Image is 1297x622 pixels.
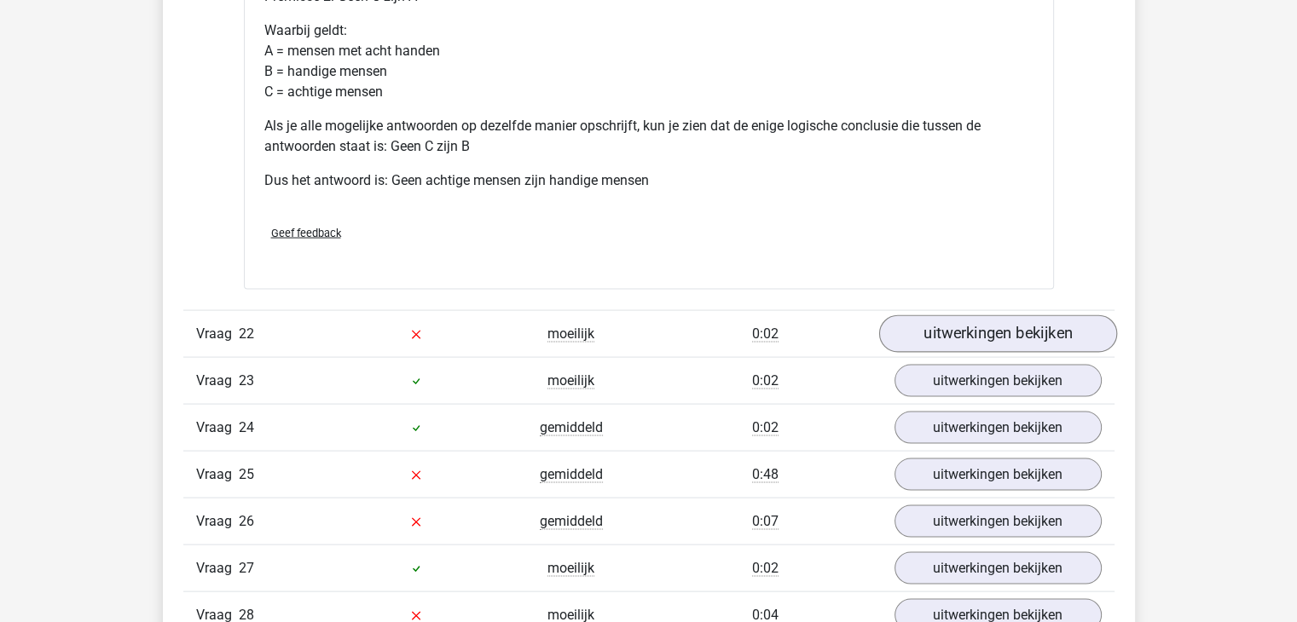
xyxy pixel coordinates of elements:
span: 0:02 [752,419,779,436]
span: 0:02 [752,560,779,577]
p: Dus het antwoord is: Geen achtige mensen zijn handige mensen [264,170,1034,191]
span: Vraag [196,464,239,485]
span: gemiddeld [540,513,603,530]
span: Vraag [196,371,239,391]
span: 0:02 [752,372,779,389]
span: 26 [239,513,254,529]
span: gemiddeld [540,466,603,483]
span: Geef feedback [271,227,341,239]
span: gemiddeld [540,419,603,436]
span: 0:07 [752,513,779,530]
span: 0:02 [752,325,779,343]
p: Als je alle mogelijke antwoorden op dezelfde manier opschrijft, kun je zien dat de enige logische... [264,116,1034,157]
span: Vraag [196,558,239,579]
span: Vraag [196,511,239,532]
span: moeilijk [547,325,594,343]
span: 27 [239,560,254,576]
a: uitwerkingen bekijken [878,315,1116,353]
a: uitwerkingen bekijken [895,365,1102,397]
a: uitwerkingen bekijken [895,458,1102,491]
span: 24 [239,419,254,435]
span: moeilijk [547,372,594,389]
span: 0:48 [752,466,779,483]
a: uitwerkingen bekijken [895,412,1102,444]
span: 22 [239,325,254,342]
span: moeilijk [547,560,594,577]
span: 25 [239,466,254,482]
span: 23 [239,372,254,389]
span: Vraag [196,324,239,344]
a: uitwerkingen bekijken [895,552,1102,585]
p: Waarbij geldt: A = mensen met acht handen B = handige mensen C = achtige mensen [264,20,1034,102]
a: uitwerkingen bekijken [895,505,1102,538]
span: Vraag [196,418,239,438]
